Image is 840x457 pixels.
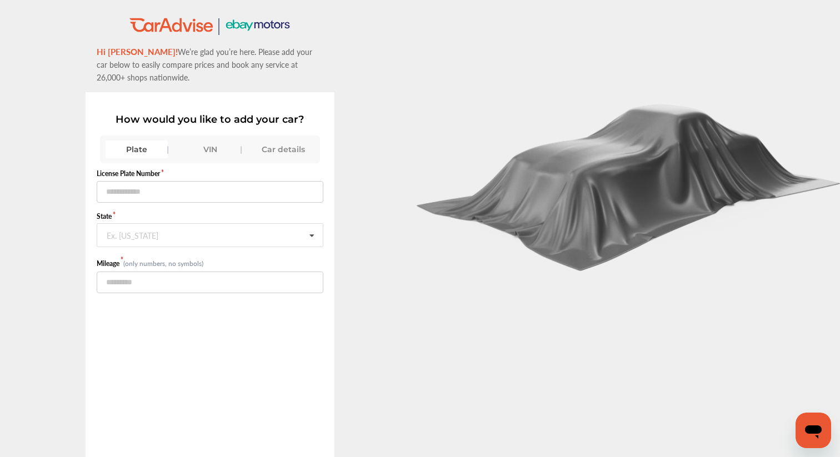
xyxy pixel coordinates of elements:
div: Ex. [US_STATE] [107,231,158,238]
p: How would you like to add your car? [97,113,323,125]
small: (only numbers, no symbols) [123,259,203,268]
label: Mileage [97,259,123,268]
label: License Plate Number [97,169,323,178]
label: State [97,212,323,221]
div: Car details [252,140,314,158]
span: We’re glad you’re here. Please add your car below to easily compare prices and book any service a... [97,46,312,83]
div: Plate [106,140,168,158]
div: VIN [179,140,241,158]
iframe: Button to launch messaging window [796,413,831,448]
span: Hi [PERSON_NAME]! [97,46,178,57]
